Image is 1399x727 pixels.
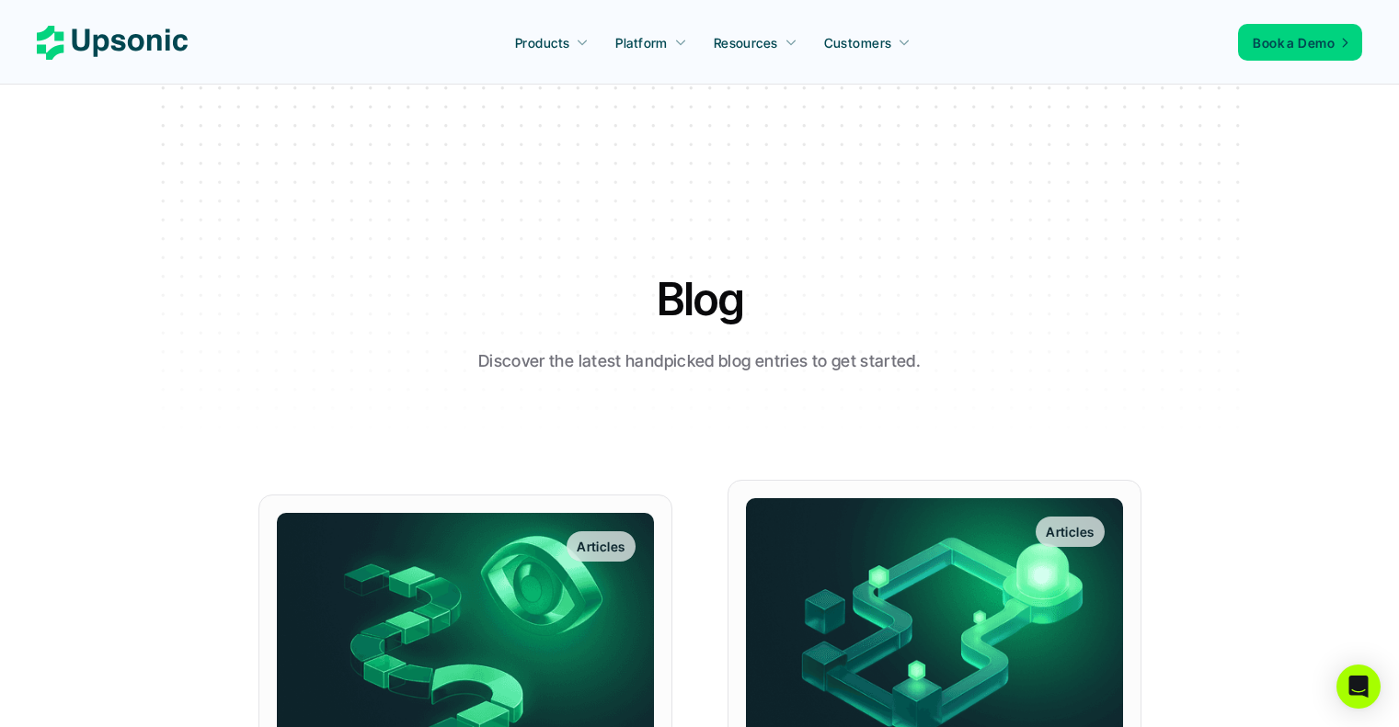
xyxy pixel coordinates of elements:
[1046,522,1094,541] p: Articles
[615,33,667,52] p: Platform
[714,33,778,52] p: Resources
[504,26,600,59] a: Products
[577,537,625,556] p: Articles
[1253,33,1335,52] p: Book a Demo
[378,268,1022,330] h1: Blog
[1336,665,1381,709] div: Open Intercom Messenger
[470,348,930,375] p: Discover the latest handpicked blog entries to get started.
[515,33,569,52] p: Products
[824,33,892,52] p: Customers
